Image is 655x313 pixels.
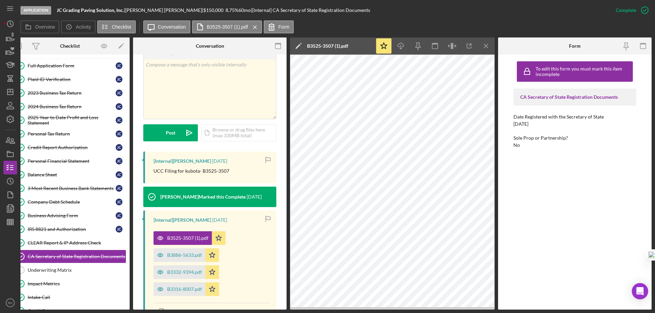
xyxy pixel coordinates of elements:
[61,20,95,33] button: Activity
[166,124,175,141] div: Post
[632,283,648,299] div: Open Intercom Messenger
[278,24,290,30] label: Form
[14,236,126,250] a: CLEAR Report & IP Address Check
[158,24,186,30] label: Conversation
[154,265,219,279] button: B3332-9394.pdf
[569,43,581,49] div: Form
[167,252,202,258] div: B3886-5633.pdf
[154,282,219,296] button: B3316-8007.pdf
[57,7,124,13] b: JC Grading Paving Solution, Inc.
[14,73,126,86] a: Plaid ID VerificationJC
[20,20,59,33] button: Overview
[116,76,122,83] div: J C
[76,24,91,30] label: Activity
[536,66,631,77] div: To edit this form you must mark this item incomplete
[14,195,126,209] a: Company Debt ScheduleJC
[28,240,126,246] div: CLEAR Report & IP Address Check
[116,171,122,178] div: J C
[167,235,208,241] div: B3525-3507 (1).pdf
[20,6,51,15] div: Application
[196,43,224,49] div: Conversation
[14,100,126,113] a: 2024 Business Tax ReturnJC
[212,217,227,223] time: 2025-08-05 22:31
[8,301,13,305] text: RK
[14,182,126,195] a: 3 Most Recent Business Bank StatementsJC
[143,20,191,33] button: Conversation
[14,168,126,182] a: Balance SheetJC
[513,114,636,120] div: Date Registered with the Secretary of State
[3,296,17,310] button: RK
[28,226,116,232] div: IRS 8821 and Authorization
[28,77,116,82] div: Plaid ID Verification
[520,94,629,100] div: CA Secretary of State Registration Documents
[14,86,126,100] a: 2023 Business Tax ReturnJC
[513,135,636,141] div: Sole Prop or Partnership?
[28,281,126,286] div: Impact Metrics
[14,222,126,236] a: IRS 8821 and AuthorizationJC
[513,121,528,127] div: [DATE]
[154,248,219,262] button: B3886-5633.pdf
[192,20,262,33] button: B3525-3507 (1).pdf
[14,141,126,154] a: Credit Report AuthorizationJC
[28,267,126,273] div: Underwriting Matrix
[264,20,294,33] button: Form
[154,158,211,164] div: [Internal] [PERSON_NAME]
[28,90,116,96] div: 2023 Business Tax Return
[28,199,116,205] div: Company Debt Schedule
[97,20,136,33] button: Checklist
[116,212,122,219] div: J C
[116,90,122,96] div: J C
[616,3,636,17] div: Complete
[28,131,116,137] div: Personal Tax Return
[247,194,262,200] time: 2025-08-05 22:31
[14,277,126,291] a: Impact Metrics
[112,24,131,30] label: Checklist
[307,43,348,49] div: B3525-3507 (1).pdf
[28,254,126,259] div: CA Secretary of State Registration Documents
[60,43,80,49] div: Checklist
[116,226,122,233] div: J C
[14,59,126,73] a: Full Application FormJC
[28,295,126,300] div: Intake Call
[225,7,238,13] div: 8.75 %
[116,185,122,192] div: J C
[14,291,126,304] a: Intake Call
[207,24,248,30] label: B3525-3507 (1).pdf
[14,209,126,222] a: Business Advising FormJC
[28,145,116,150] div: Credit Report Authorization
[14,250,126,263] a: CA Secretary of State Registration Documents
[116,103,122,110] div: J C
[28,213,116,218] div: Business Advising Form
[14,154,126,168] a: Personal Financial StatementJC
[116,144,122,151] div: J C
[154,231,225,245] button: B3525-3507 (1).pdf
[28,186,116,191] div: 3 Most Recent Business Bank Statements
[513,142,520,148] div: No
[203,7,223,13] span: $150,000
[167,286,202,292] div: B3316-8007.pdf
[28,172,116,177] div: Balance Sheet
[28,104,116,109] div: 2024 Business Tax Return
[212,158,227,164] time: 2025-08-14 19:18
[14,127,126,141] a: Personal Tax ReturnJC
[35,24,55,30] label: Overview
[609,3,652,17] button: Complete
[116,62,122,69] div: J C
[14,113,126,127] a: 2025 Year to Date Profit and Loss StatementJC
[154,217,211,223] div: [Internal] [PERSON_NAME]
[116,117,122,124] div: J C
[167,269,202,275] div: B3332-9394.pdf
[160,194,246,200] div: [PERSON_NAME] Marked this Complete
[28,115,116,126] div: 2025 Year to Date Profit and Loss Statement
[14,263,126,277] a: Underwriting Matrix
[57,7,125,13] div: |
[143,124,198,141] button: Post
[28,63,116,68] div: Full Application Form
[28,158,116,164] div: Personal Financial Statement
[116,130,122,137] div: J C
[116,158,122,165] div: J C
[238,7,251,13] div: 60 mo
[125,7,203,13] div: [PERSON_NAME] [PERSON_NAME] |
[116,199,122,205] div: J C
[154,167,229,175] p: UCC Filing for kubota- B3525-3507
